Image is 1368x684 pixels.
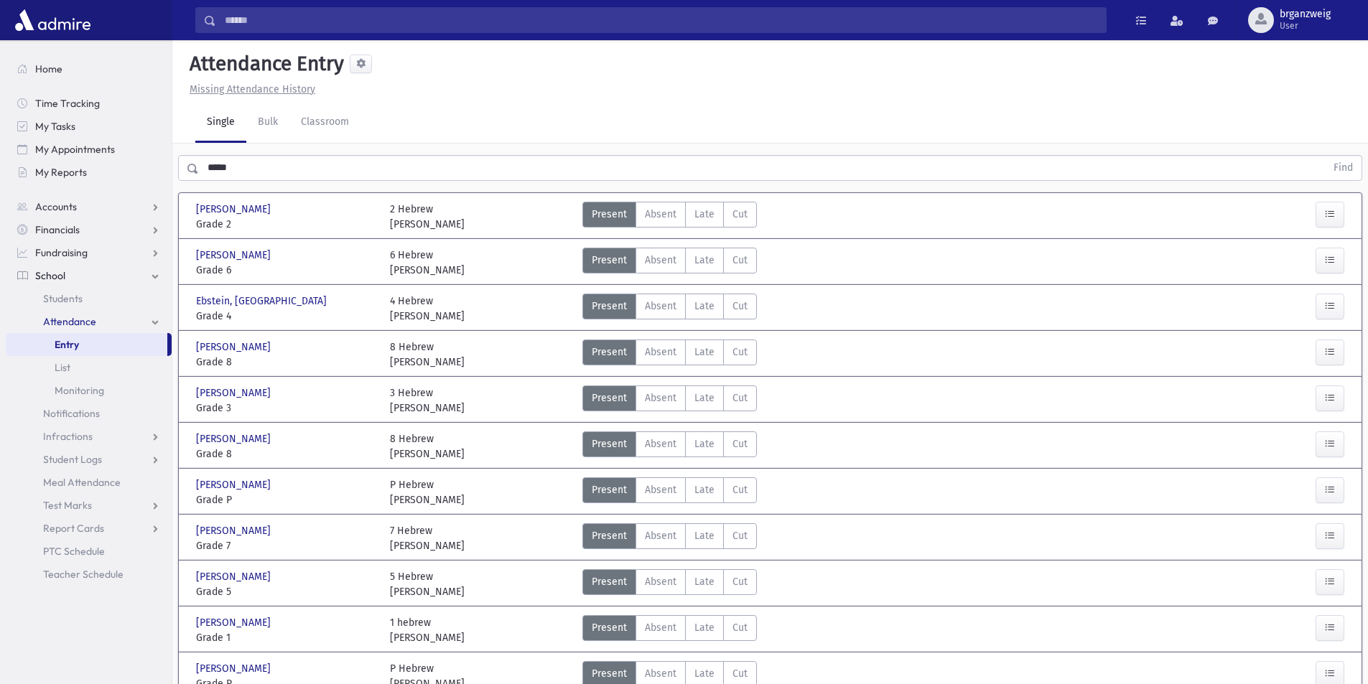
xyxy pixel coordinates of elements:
[43,522,104,535] span: Report Cards
[43,499,92,512] span: Test Marks
[592,666,627,681] span: Present
[645,482,676,497] span: Absent
[592,574,627,589] span: Present
[732,528,748,543] span: Cut
[390,615,465,645] div: 1 hebrew [PERSON_NAME]
[582,615,757,645] div: AttTypes
[196,431,274,446] span: [PERSON_NAME]
[732,436,748,451] span: Cut
[196,385,274,400] span: [PERSON_NAME]
[195,103,246,143] a: Single
[196,339,274,355] span: [PERSON_NAME]
[196,630,376,645] span: Grade 1
[196,492,376,507] span: Grade P
[694,528,715,543] span: Late
[196,538,376,553] span: Grade 7
[582,477,757,507] div: AttTypes
[1280,9,1331,20] span: brganzweig
[732,482,748,497] span: Cut
[390,339,465,370] div: 8 Hebrew [PERSON_NAME]
[289,103,360,143] a: Classroom
[35,269,65,282] span: School
[732,620,748,635] span: Cut
[645,299,676,314] span: Absent
[196,217,376,232] span: Grade 2
[6,425,172,448] a: Infractions
[592,620,627,635] span: Present
[592,528,627,543] span: Present
[216,7,1106,33] input: Search
[645,390,676,406] span: Absent
[645,345,676,360] span: Absent
[390,294,465,324] div: 4 Hebrew [PERSON_NAME]
[592,482,627,497] span: Present
[6,161,172,184] a: My Reports
[694,666,715,681] span: Late
[35,62,62,75] span: Home
[6,563,172,586] a: Teacher Schedule
[582,294,757,324] div: AttTypes
[6,448,172,471] a: Student Logs
[732,574,748,589] span: Cut
[6,218,172,241] a: Financials
[35,97,100,110] span: Time Tracking
[645,666,676,681] span: Absent
[55,361,70,374] span: List
[43,453,102,466] span: Student Logs
[35,166,87,179] span: My Reports
[196,263,376,278] span: Grade 6
[592,299,627,314] span: Present
[694,390,715,406] span: Late
[1280,20,1331,32] span: User
[592,253,627,268] span: Present
[196,248,274,263] span: [PERSON_NAME]
[645,528,676,543] span: Absent
[694,620,715,635] span: Late
[390,202,465,232] div: 2 Hebrew [PERSON_NAME]
[592,390,627,406] span: Present
[196,569,274,584] span: [PERSON_NAME]
[732,299,748,314] span: Cut
[645,574,676,589] span: Absent
[35,223,80,236] span: Financials
[390,385,465,416] div: 3 Hebrew [PERSON_NAME]
[184,52,344,76] h5: Attendance Entry
[6,241,172,264] a: Fundraising
[390,431,465,462] div: 8 Hebrew [PERSON_NAME]
[592,207,627,222] span: Present
[196,523,274,538] span: [PERSON_NAME]
[582,431,757,462] div: AttTypes
[694,207,715,222] span: Late
[35,120,75,133] span: My Tasks
[582,569,757,599] div: AttTypes
[694,345,715,360] span: Late
[35,200,77,213] span: Accounts
[645,620,676,635] span: Absent
[190,83,315,95] u: Missing Attendance History
[6,494,172,517] a: Test Marks
[732,207,748,222] span: Cut
[694,482,715,497] span: Late
[6,540,172,563] a: PTC Schedule
[694,253,715,268] span: Late
[694,299,715,314] span: Late
[582,202,757,232] div: AttTypes
[694,436,715,451] span: Late
[582,385,757,416] div: AttTypes
[6,471,172,494] a: Meal Attendance
[645,253,676,268] span: Absent
[43,292,83,305] span: Students
[246,103,289,143] a: Bulk
[196,400,376,416] span: Grade 3
[6,57,172,80] a: Home
[592,436,627,451] span: Present
[55,338,79,351] span: Entry
[6,356,172,379] a: List
[390,569,465,599] div: 5 Hebrew [PERSON_NAME]
[6,310,172,333] a: Attendance
[35,143,115,156] span: My Appointments
[592,345,627,360] span: Present
[6,333,167,356] a: Entry
[732,345,748,360] span: Cut
[43,430,93,443] span: Infractions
